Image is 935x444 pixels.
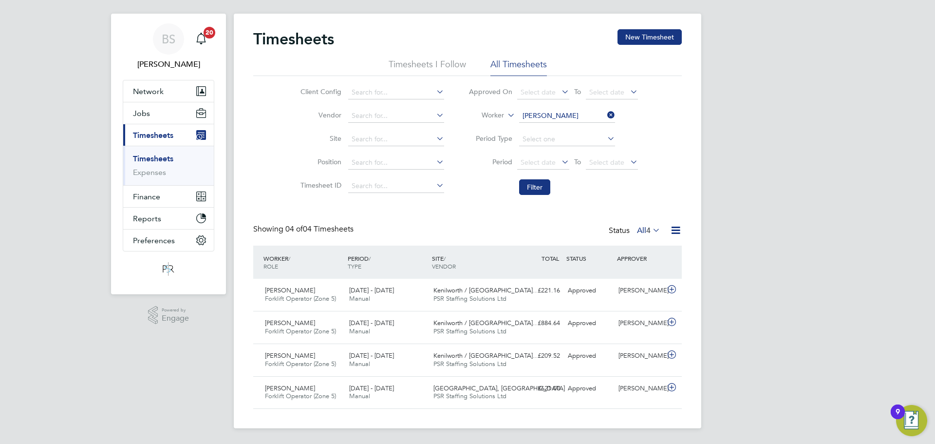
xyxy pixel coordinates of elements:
li: All Timesheets [490,58,547,76]
span: Select date [521,158,556,167]
a: Timesheets [133,154,173,163]
a: Expenses [133,168,166,177]
span: PSR Staffing Solutions Ltd [433,294,506,303]
div: WORKER [261,250,345,275]
span: Kenilworth / [GEOGRAPHIC_DATA]… [433,286,539,294]
li: Timesheets I Follow [389,58,466,76]
label: Site [298,134,341,143]
div: APPROVER [615,250,665,267]
label: All [637,226,660,235]
span: / [369,254,371,262]
div: Status [609,224,662,238]
label: Period [468,157,512,166]
button: Filter [519,179,550,195]
span: Engage [162,314,189,323]
input: Search for... [348,86,444,99]
div: [PERSON_NAME] [615,381,665,397]
h2: Timesheets [253,29,334,49]
span: Manual [349,294,370,303]
div: £884.64 [513,315,564,331]
a: 20 [191,23,211,55]
input: Search for... [348,156,444,170]
input: Select one [519,133,615,146]
div: £621.00 [513,381,564,397]
span: Manual [349,392,370,400]
div: Timesheets [123,146,214,185]
span: BS [162,33,175,45]
label: Timesheet ID [298,181,341,190]
span: Jobs [133,109,150,118]
div: [PERSON_NAME] [615,348,665,364]
div: 9 [896,412,900,425]
a: Powered byEngage [148,306,189,325]
span: To [571,155,584,168]
span: [PERSON_NAME] [265,286,315,294]
a: Go to home page [123,261,214,277]
label: Client Config [298,87,341,96]
span: To [571,85,584,98]
label: Approved On [468,87,512,96]
img: psrsolutions-logo-retina.png [160,261,177,277]
div: Approved [564,381,615,397]
div: £209.52 [513,348,564,364]
label: Position [298,157,341,166]
span: TOTAL [542,254,559,262]
div: PERIOD [345,250,430,275]
span: Powered by [162,306,189,314]
input: Search for... [348,179,444,193]
input: Search for... [348,133,444,146]
span: [GEOGRAPHIC_DATA], [GEOGRAPHIC_DATA] [433,384,565,392]
span: 04 Timesheets [285,224,354,234]
div: STATUS [564,250,615,267]
span: [PERSON_NAME] [265,351,315,360]
span: PSR Staffing Solutions Ltd [433,327,506,335]
span: 20 [204,27,215,39]
button: Open Resource Center, 9 new notifications [896,405,927,436]
span: Network [133,87,164,96]
button: Network [123,80,214,102]
span: Finance [133,192,160,201]
span: Forklift Operator (Zone 5) [265,360,336,368]
input: Search for... [519,109,615,123]
span: Manual [349,327,370,335]
button: Reports [123,208,214,229]
span: [DATE] - [DATE] [349,319,394,327]
div: SITE [430,250,514,275]
span: PSR Staffing Solutions Ltd [433,392,506,400]
span: / [444,254,446,262]
span: 4 [646,226,651,235]
div: Approved [564,315,615,331]
label: Vendor [298,111,341,119]
div: Approved [564,348,615,364]
span: TYPE [348,262,361,270]
div: [PERSON_NAME] [615,283,665,299]
span: Timesheets [133,131,173,140]
span: Beth Seddon [123,58,214,70]
span: Kenilworth / [GEOGRAPHIC_DATA]… [433,351,539,360]
a: BS[PERSON_NAME] [123,23,214,70]
span: Select date [589,158,624,167]
button: New Timesheet [617,29,682,45]
nav: Main navigation [111,14,226,294]
span: ROLE [263,262,278,270]
button: Jobs [123,102,214,124]
span: Forklift Operator (Zone 5) [265,392,336,400]
button: Finance [123,186,214,207]
span: Forklift Operator (Zone 5) [265,294,336,303]
span: PSR Staffing Solutions Ltd [433,360,506,368]
span: Kenilworth / [GEOGRAPHIC_DATA]… [433,319,539,327]
span: Reports [133,214,161,223]
label: Worker [460,111,504,120]
span: Select date [521,88,556,97]
span: Select date [589,88,624,97]
span: 04 of [285,224,303,234]
input: Search for... [348,109,444,123]
span: Forklift Operator (Zone 5) [265,327,336,335]
div: £221.16 [513,283,564,299]
span: [PERSON_NAME] [265,384,315,392]
span: [DATE] - [DATE] [349,384,394,392]
span: / [288,254,290,262]
span: Preferences [133,236,175,245]
span: [PERSON_NAME] [265,319,315,327]
button: Timesheets [123,124,214,146]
